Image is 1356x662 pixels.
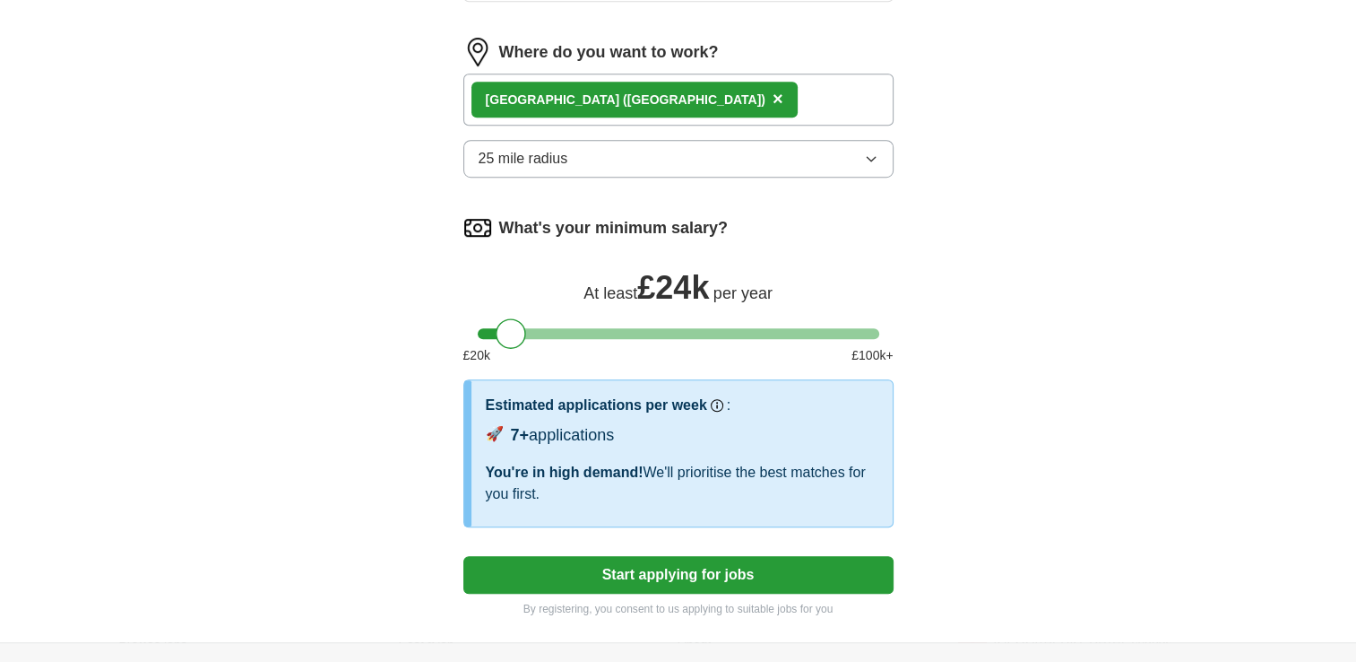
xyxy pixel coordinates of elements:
button: × [773,86,783,113]
span: per year [713,284,773,302]
div: We'll prioritise the best matches for you first. [486,462,878,505]
span: × [773,89,783,109]
img: salary.png [463,213,492,242]
strong: [GEOGRAPHIC_DATA] [486,92,620,107]
div: applications [511,423,615,448]
button: Start applying for jobs [463,556,894,594]
span: 7+ [511,426,530,444]
h3: : [727,395,730,416]
span: You're in high demand! [486,465,643,480]
h3: Estimated applications per week [486,395,707,416]
label: Where do you want to work? [499,40,719,65]
p: By registering, you consent to us applying to suitable jobs for you [463,601,894,617]
span: At least [583,284,637,302]
span: 25 mile radius [479,148,568,170]
label: What's your minimum salary? [499,216,728,240]
span: ([GEOGRAPHIC_DATA]) [623,92,765,107]
span: 🚀 [486,423,504,445]
img: location.png [463,38,492,66]
button: 25 mile radius [463,140,894,178]
span: £ 24k [637,269,709,306]
span: £ 20 k [463,346,490,365]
